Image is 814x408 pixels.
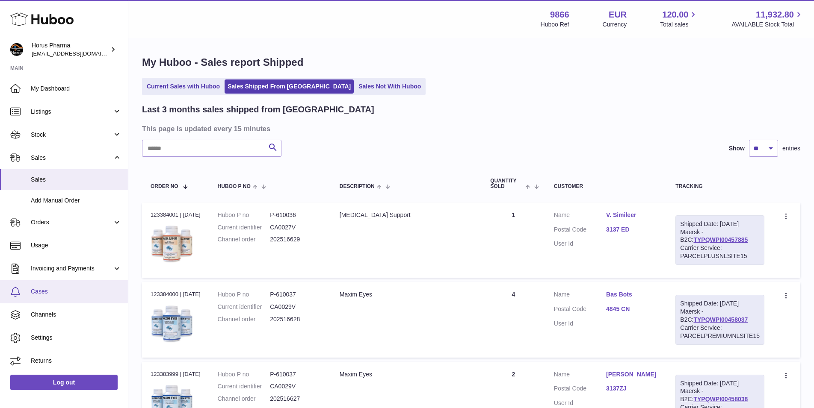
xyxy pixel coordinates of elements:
a: Current Sales with Huboo [144,79,223,94]
span: Listings [31,108,112,116]
span: Channels [31,311,121,319]
div: 123384001 | [DATE] [151,211,201,219]
h2: Last 3 months sales shipped from [GEOGRAPHIC_DATA] [142,104,374,115]
dt: Current identifier [218,303,270,311]
a: V. Simileer [606,211,658,219]
strong: 9866 [550,9,569,21]
div: Maxim Eyes [340,291,473,299]
a: Log out [10,375,118,390]
h1: My Huboo - Sales report Shipped [142,56,800,69]
span: Settings [31,334,121,342]
dt: Current identifier [218,223,270,232]
dt: User Id [554,320,606,328]
a: 4845 CN [606,305,658,313]
a: Bas Bots [606,291,658,299]
dd: CA0029V [270,382,323,390]
dt: Channel order [218,395,270,403]
span: [EMAIL_ADDRESS][DOMAIN_NAME] [32,50,126,57]
label: Show [729,144,745,153]
dt: Huboo P no [218,291,270,299]
div: Maxim Eyes [340,370,473,379]
span: Add Manual Order [31,197,121,205]
dt: Name [554,211,606,221]
span: 120.00 [662,9,688,21]
img: 1669904862.jpg [151,221,193,264]
dd: 202516628 [270,315,323,323]
div: 123384000 | [DATE] [151,291,201,298]
a: TYPQWPI00458037 [693,316,748,323]
dd: 202516627 [270,395,323,403]
dt: Channel order [218,235,270,244]
dt: Name [554,291,606,301]
div: Maersk - B2C: [675,215,764,265]
span: Description [340,184,375,189]
strong: EUR [609,9,627,21]
span: AVAILABLE Stock Total [731,21,804,29]
div: Currency [603,21,627,29]
div: Horus Pharma [32,41,109,58]
dt: Name [554,370,606,381]
span: Invoicing and Payments [31,264,112,273]
span: Order No [151,184,178,189]
a: TYPQWPI00458038 [693,396,748,402]
dt: Postal Code [554,385,606,395]
span: Stock [31,131,112,139]
div: Shipped Date: [DATE] [680,220,760,228]
td: 4 [482,282,545,357]
a: 120.00 Total sales [660,9,698,29]
span: Returns [31,357,121,365]
div: Carrier Service: PARCELPREMIUMNLSITE15 [680,324,760,340]
dt: Postal Code [554,305,606,315]
dd: 202516629 [270,235,323,244]
a: 3137 ED [606,226,658,234]
div: [MEDICAL_DATA] Support [340,211,473,219]
div: Carrier Service: PARCELPLUSNLSITE15 [680,244,760,260]
span: entries [782,144,800,153]
dt: User Id [554,240,606,248]
img: 1669904909.jpg [151,301,193,344]
dt: Current identifier [218,382,270,390]
dd: CA0029V [270,303,323,311]
a: Sales Not With Huboo [355,79,424,94]
span: Sales [31,154,112,162]
span: Total sales [660,21,698,29]
td: 1 [482,203,545,278]
span: 11,932.80 [756,9,794,21]
span: Sales [31,176,121,184]
a: Sales Shipped From [GEOGRAPHIC_DATA] [225,79,354,94]
div: Shipped Date: [DATE] [680,299,760,308]
dd: P-610037 [270,291,323,299]
dd: CA0027V [270,223,323,232]
dd: P-610036 [270,211,323,219]
dt: Channel order [218,315,270,323]
span: Huboo P no [218,184,251,189]
span: Cases [31,288,121,296]
span: Quantity Sold [490,178,523,189]
div: 123383999 | [DATE] [151,370,201,378]
dt: Postal Code [554,226,606,236]
img: info@horus-pharma.nl [10,43,23,56]
div: Shipped Date: [DATE] [680,379,760,387]
span: Orders [31,218,112,226]
dt: User Id [554,399,606,407]
dd: P-610037 [270,370,323,379]
div: Tracking [675,184,764,189]
a: [PERSON_NAME] [606,370,658,379]
a: 3137ZJ [606,385,658,393]
dt: Huboo P no [218,370,270,379]
span: Usage [31,241,121,249]
h3: This page is updated every 15 minutes [142,124,798,133]
a: 11,932.80 AVAILABLE Stock Total [731,9,804,29]
div: Customer [554,184,659,189]
div: Huboo Ref [541,21,569,29]
span: My Dashboard [31,85,121,93]
div: Maersk - B2C: [675,295,764,344]
a: TYPQWPI00457885 [693,236,748,243]
dt: Huboo P no [218,211,270,219]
